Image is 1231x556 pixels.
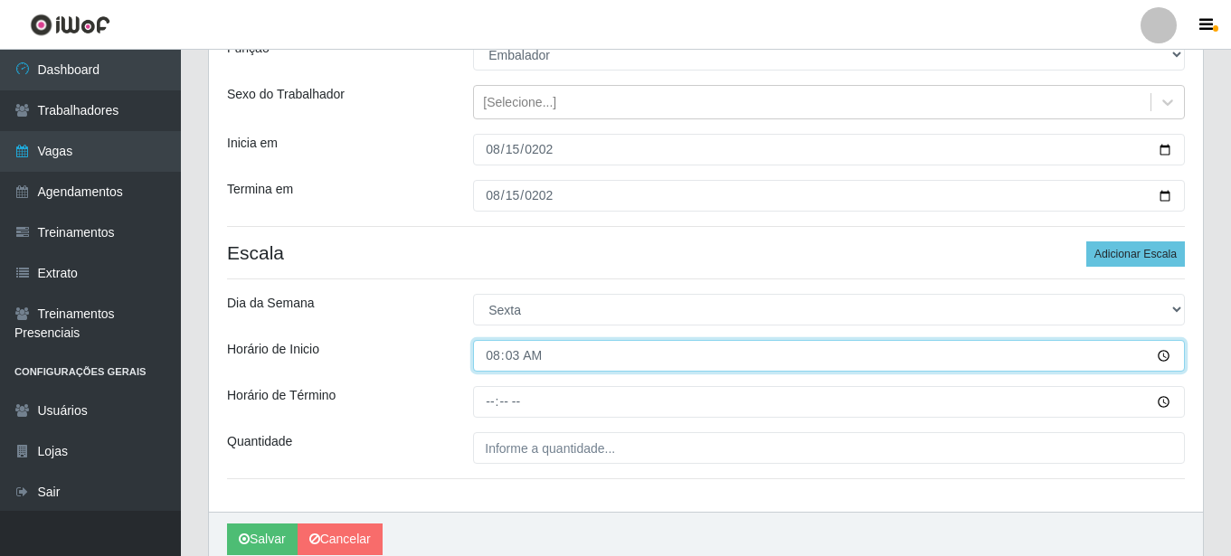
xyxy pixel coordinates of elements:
[227,294,315,313] label: Dia da Semana
[473,386,1185,418] input: 00:00
[227,386,336,405] label: Horário de Término
[30,14,110,36] img: CoreUI Logo
[483,93,556,112] div: [Selecione...]
[298,523,383,555] a: Cancelar
[227,241,1185,264] h4: Escala
[473,340,1185,372] input: 00:00
[473,432,1185,464] input: Informe a quantidade...
[1086,241,1185,267] button: Adicionar Escala
[227,85,345,104] label: Sexo do Trabalhador
[227,180,293,199] label: Termina em
[227,523,298,555] button: Salvar
[227,432,292,451] label: Quantidade
[473,134,1185,165] input: 00/00/0000
[473,180,1185,212] input: 00/00/0000
[227,340,319,359] label: Horário de Inicio
[227,134,278,153] label: Inicia em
